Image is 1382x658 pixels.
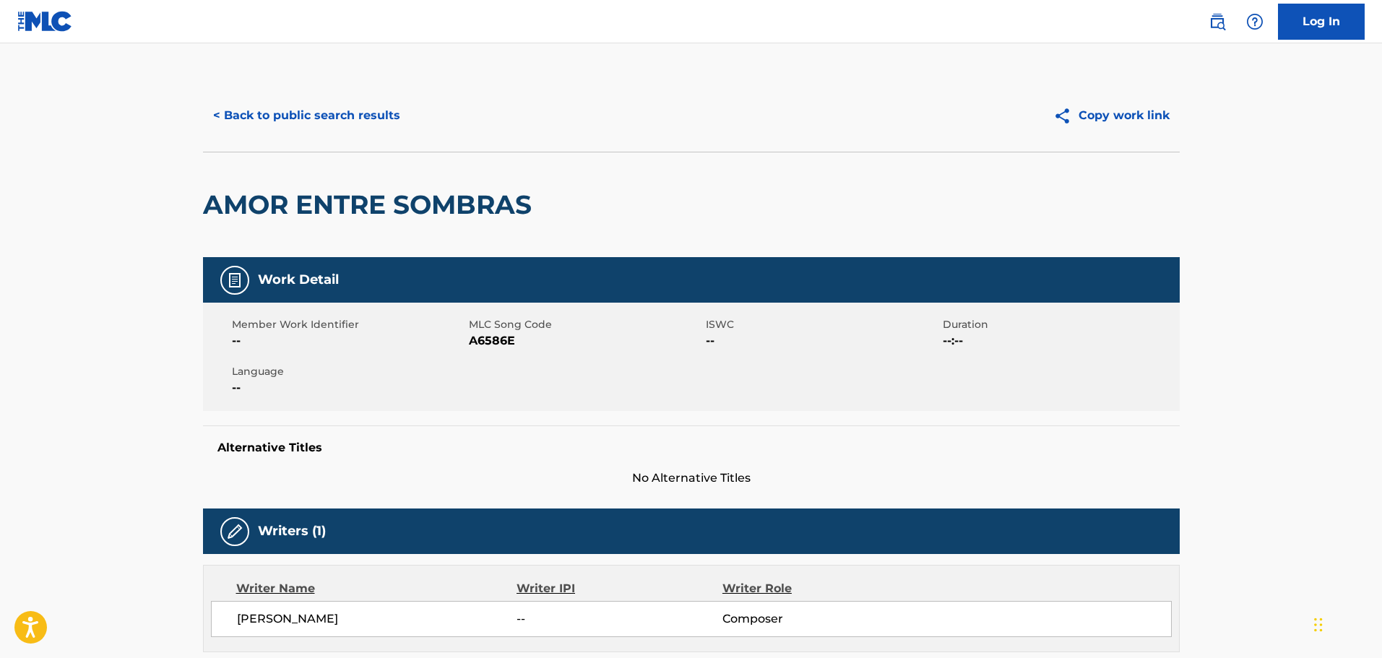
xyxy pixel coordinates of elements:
a: Public Search [1203,7,1232,36]
span: Language [232,364,465,379]
span: A6586E [469,332,702,350]
img: search [1209,13,1226,30]
span: MLC Song Code [469,317,702,332]
h5: Work Detail [258,272,339,288]
div: Help [1240,7,1269,36]
iframe: Chat Widget [1310,589,1382,658]
h5: Alternative Titles [217,441,1165,455]
img: Copy work link [1053,107,1079,125]
span: [PERSON_NAME] [237,610,517,628]
h5: Writers (1) [258,523,326,540]
a: Log In [1278,4,1365,40]
span: --:-- [943,332,1176,350]
div: Writer Role [722,580,910,597]
span: -- [517,610,722,628]
img: MLC Logo [17,11,73,32]
span: No Alternative Titles [203,469,1180,487]
span: Duration [943,317,1176,332]
span: -- [706,332,939,350]
button: Copy work link [1043,98,1180,134]
div: Drag [1314,603,1323,646]
span: ISWC [706,317,939,332]
div: Writer IPI [517,580,722,597]
button: < Back to public search results [203,98,410,134]
span: Member Work Identifier [232,317,465,332]
img: help [1246,13,1264,30]
img: Work Detail [226,272,243,289]
h2: AMOR ENTRE SOMBRAS [203,189,539,221]
div: Writer Name [236,580,517,597]
span: -- [232,332,465,350]
img: Writers [226,523,243,540]
span: -- [232,379,465,397]
span: Composer [722,610,910,628]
